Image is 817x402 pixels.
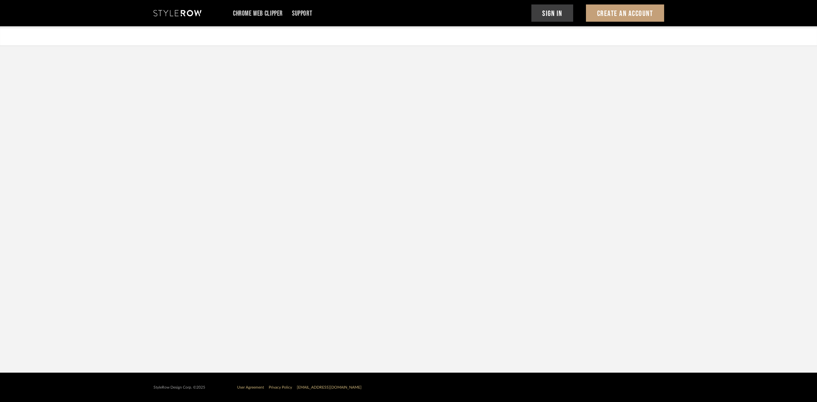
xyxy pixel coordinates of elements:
[233,11,283,16] a: Chrome Web Clipper
[297,385,362,389] a: [EMAIL_ADDRESS][DOMAIN_NAME]
[154,385,205,390] div: StyleRow Design Corp. ©2025
[269,385,292,389] a: Privacy Policy
[292,11,312,16] a: Support
[531,4,573,22] button: Sign In
[237,385,264,389] a: User Agreement
[586,4,664,22] button: Create An Account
